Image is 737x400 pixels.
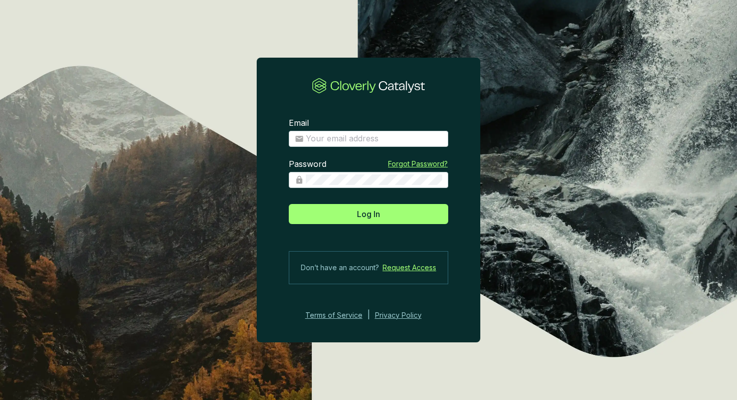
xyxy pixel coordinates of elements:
span: Don’t have an account? [301,262,379,274]
div: | [367,309,370,321]
button: Log In [289,204,448,224]
a: Forgot Password? [388,159,448,169]
span: Log In [357,208,380,220]
label: Password [289,159,326,170]
a: Terms of Service [302,309,362,321]
a: Privacy Policy [375,309,435,321]
label: Email [289,118,309,129]
a: Request Access [383,262,436,274]
input: Email [306,133,442,144]
input: Password [306,174,442,185]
